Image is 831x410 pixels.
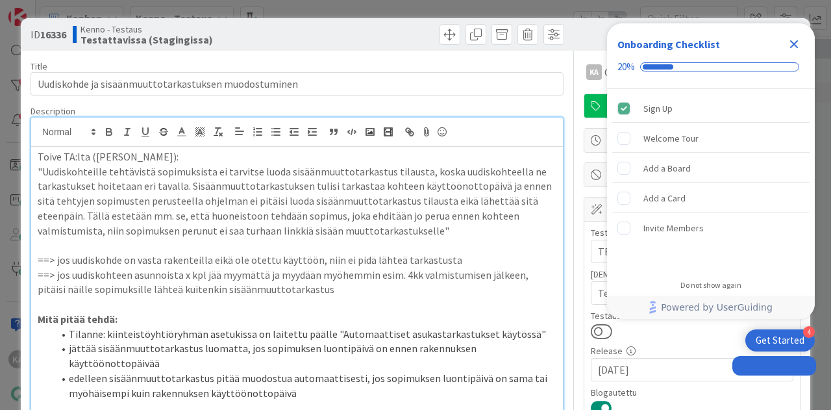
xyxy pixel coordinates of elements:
[643,220,704,236] div: Invite Members
[38,313,118,326] strong: Mitä pitää tehdä:
[612,154,810,183] div: Add a Board is incomplete.
[612,214,810,242] div: Invite Members is incomplete.
[604,64,634,80] span: Owner
[617,61,635,73] div: 20%
[53,371,556,400] li: edelleen sisäänmuuttotarkastus pitää muodostua automaattisesti, jos sopimuksen luontipäivä on sam...
[53,341,556,370] li: jättää sisäänmuuttotarkastus luomatta, jos sopimuksen luontipäivä on ennen rakennuksen käyttöönot...
[591,346,793,355] div: Release
[591,388,793,397] div: Blogautettu
[607,296,815,319] div: Footer
[598,285,771,301] span: Testausohjeet lisätty
[81,24,213,34] span: Kenno - Testaus
[31,60,47,72] label: Title
[598,362,771,378] span: [DATE]
[591,311,793,320] div: Testaustiimi kurkkaa
[614,296,808,319] a: Powered by UserGuiding
[617,61,804,73] div: Checklist progress: 20%
[643,101,673,116] div: Sign Up
[803,326,815,338] div: 4
[643,190,686,206] div: Add a Card
[53,327,556,342] li: Tilanne: kiinteistöyhtiöryhmän asetukissa on laitettu päälle " "
[38,268,556,297] p: ==> jos uudiskohteen asunnoista x kpl jää myymättä ja myydään myöhemmin esim. 4kk valmistumisen j...
[591,270,793,279] div: [DEMOGRAPHIC_DATA]
[586,64,602,80] div: KA
[598,244,771,259] span: TEHTÄVÄT (YLLÄPITO), Tarkastukset
[40,28,66,41] b: 16336
[607,23,815,319] div: Checklist Container
[607,89,815,272] div: Checklist items
[612,94,810,123] div: Sign Up is complete.
[38,164,556,238] p: "Uudiskohteille tehtävistä sopimuksista ei tarvitse luoda sisäänmuuttotarkastus tilausta, koska u...
[31,105,75,117] span: Description
[31,72,564,96] input: type card name here...
[612,184,810,212] div: Add a Card is incomplete.
[38,253,556,268] p: ==> jos uudiskohde on vasta rakenteilla eikä ole otettu käyttöön, niin ei pidä lähteä tarkastusta
[343,327,541,340] span: Automaattiset asukastarkastukset käytössä
[612,124,810,153] div: Welcome Tour is incomplete.
[784,34,804,55] div: Close Checklist
[680,280,741,290] div: Do not show again
[81,34,213,45] b: Testattavissa (Stagingissa)
[756,334,804,347] div: Get Started
[617,36,720,52] div: Onboarding Checklist
[591,228,793,237] div: Testaus
[31,27,66,42] span: ID
[38,149,556,164] p: Toive TA:lta ([PERSON_NAME]):
[745,329,815,352] div: Open Get Started checklist, remaining modules: 4
[661,300,773,315] span: Powered by UserGuiding
[643,131,699,146] div: Welcome Tour
[643,160,691,176] div: Add a Board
